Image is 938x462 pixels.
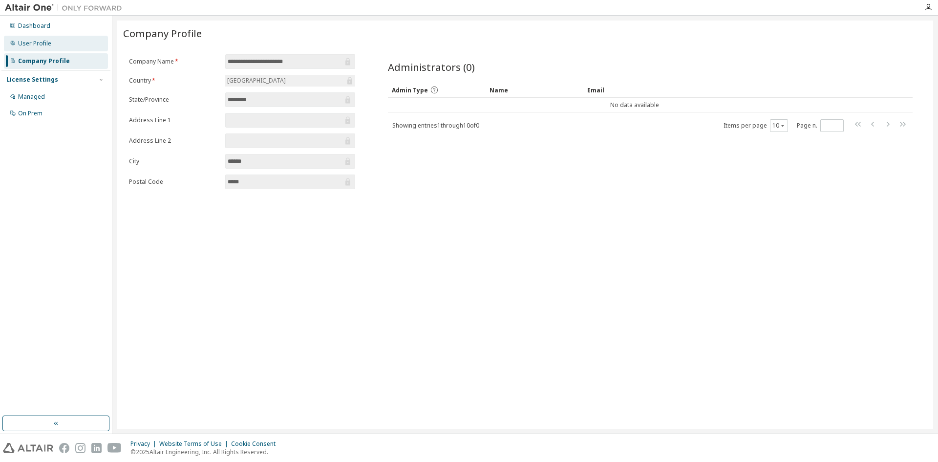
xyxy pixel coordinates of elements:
div: Email [587,82,677,98]
img: Altair One [5,3,127,13]
img: youtube.svg [107,443,122,453]
label: Address Line 2 [129,137,219,145]
label: Country [129,77,219,85]
label: State/Province [129,96,219,104]
span: Page n. [797,119,844,132]
label: City [129,157,219,165]
span: Showing entries 1 through 10 of 0 [392,121,479,130]
label: Postal Code [129,178,219,186]
span: Company Profile [123,26,202,40]
img: altair_logo.svg [3,443,53,453]
div: Dashboard [18,22,50,30]
div: Cookie Consent [231,440,281,448]
td: No data available [388,98,881,112]
div: Company Profile [18,57,70,65]
div: Name [490,82,579,98]
label: Company Name [129,58,219,66]
label: Address Line 1 [129,116,219,124]
div: Website Terms of Use [159,440,231,448]
div: Privacy [130,440,159,448]
img: linkedin.svg [91,443,102,453]
span: Items per page [724,119,788,132]
img: facebook.svg [59,443,69,453]
div: On Prem [18,110,43,117]
div: [GEOGRAPHIC_DATA] [225,75,355,87]
div: Managed [18,93,45,101]
div: [GEOGRAPHIC_DATA] [226,75,287,86]
div: User Profile [18,40,51,47]
span: Administrators (0) [388,60,475,74]
div: License Settings [6,76,58,84]
span: Admin Type [392,86,428,94]
img: instagram.svg [75,443,85,453]
p: © 2025 Altair Engineering, Inc. All Rights Reserved. [130,448,281,456]
button: 10 [772,122,786,130]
